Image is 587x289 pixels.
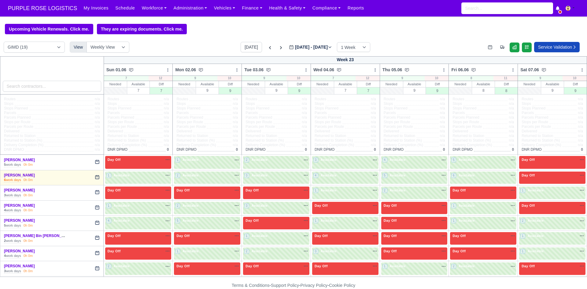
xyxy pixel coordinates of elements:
[95,129,100,133] span: n/a
[518,76,563,81] div: 9
[520,157,536,162] span: Day Off
[196,81,219,87] div: Available
[108,134,139,138] span: Returned to Station
[334,87,357,94] div: 7
[302,97,307,101] span: n/a
[24,254,33,258] div: 0h 0m
[3,81,101,92] input: Search contractors...
[108,129,123,134] span: Delivered
[4,143,43,147] span: Delivery Completion (%)
[315,129,330,134] span: Delivered
[242,81,265,87] div: Needed
[509,138,514,143] span: n/a
[388,157,407,162] span: Available
[440,129,445,133] span: n/a
[472,87,495,94] div: 8
[371,124,376,129] span: n/a
[578,120,583,124] span: n/a
[176,147,196,152] span: DNR DPMO
[4,234,73,238] a: [PERSON_NAME] Bin [PERSON_NAME]
[440,143,445,147] span: n/a
[315,134,346,138] span: Returned to Station
[95,97,100,101] span: n/a
[246,106,269,111] span: Stops Planned
[578,129,583,133] span: n/a
[233,129,238,133] span: n/a
[233,111,238,115] span: n/a
[302,120,307,124] span: n/a
[4,115,31,120] span: Parcels Planned
[357,87,380,94] div: 7
[319,157,338,162] span: Available
[4,173,35,177] a: [PERSON_NAME]
[196,87,219,94] div: 9
[440,97,445,101] span: n/a
[452,143,492,147] span: Delivery Completion (%)
[522,134,553,138] span: Returned to Station
[176,97,188,102] span: Routes
[233,120,238,124] span: n/a
[176,106,200,111] span: Stops Planned
[4,97,16,102] span: Routes
[457,157,476,162] span: Available
[440,138,445,143] span: n/a
[440,106,445,110] span: n/a
[509,134,514,138] span: n/a
[164,97,169,101] span: n/a
[520,67,539,73] span: Sat 07.06
[522,143,561,147] span: Delivery Completion (%)
[315,97,326,102] span: Routes
[371,120,376,124] span: n/a
[176,115,203,120] span: Parcels Planned
[4,102,13,106] span: Stops
[4,106,28,111] span: Stops Planned
[233,97,238,101] span: n/a
[315,106,338,111] span: Stops Planned
[356,76,380,81] div: 12
[426,81,449,87] div: Diff
[509,111,514,115] span: n/a
[522,97,533,102] span: Routes
[233,124,238,129] span: n/a
[452,102,462,106] span: Stops
[211,2,239,14] a: Vehicles
[301,283,328,288] a: Privacy Policy
[95,111,100,115] span: n/a
[509,143,514,147] span: n/a
[522,102,531,106] span: Stops
[175,67,196,73] span: Mon 02.06
[24,269,33,274] div: 0h 0m
[564,87,587,94] div: 9
[495,81,518,87] div: Diff
[452,97,464,102] span: Routes
[108,143,147,147] span: Delivery Completion (%)
[452,106,476,111] span: Stops Planned
[452,134,484,138] span: Returned to Station
[266,2,309,14] a: Health & Safety
[24,239,33,243] div: 0h 0m
[108,120,134,124] span: Stops per Route
[302,106,307,110] span: n/a
[95,120,100,124] span: n/a
[371,106,376,110] span: n/a
[244,67,264,73] span: Tue 03.06
[233,102,238,106] span: n/a
[578,102,583,106] span: n/a
[246,102,255,106] span: Stops
[250,157,269,162] span: Available
[164,134,169,138] span: n/a
[108,111,120,115] span: Parcels
[509,102,514,106] span: n/a
[371,134,376,138] span: n/a
[24,208,33,213] div: 0h 0m
[241,42,262,52] button: [DATE]
[138,2,170,14] a: Workforce
[384,97,395,102] span: Routes
[522,115,548,120] span: Parcels Planned
[80,2,112,14] a: My Invoices
[246,120,272,124] span: Stops per Route
[472,81,495,87] div: Available
[127,81,150,87] div: Available
[108,138,146,143] span: Returned to Station (%)
[449,76,493,81] div: 8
